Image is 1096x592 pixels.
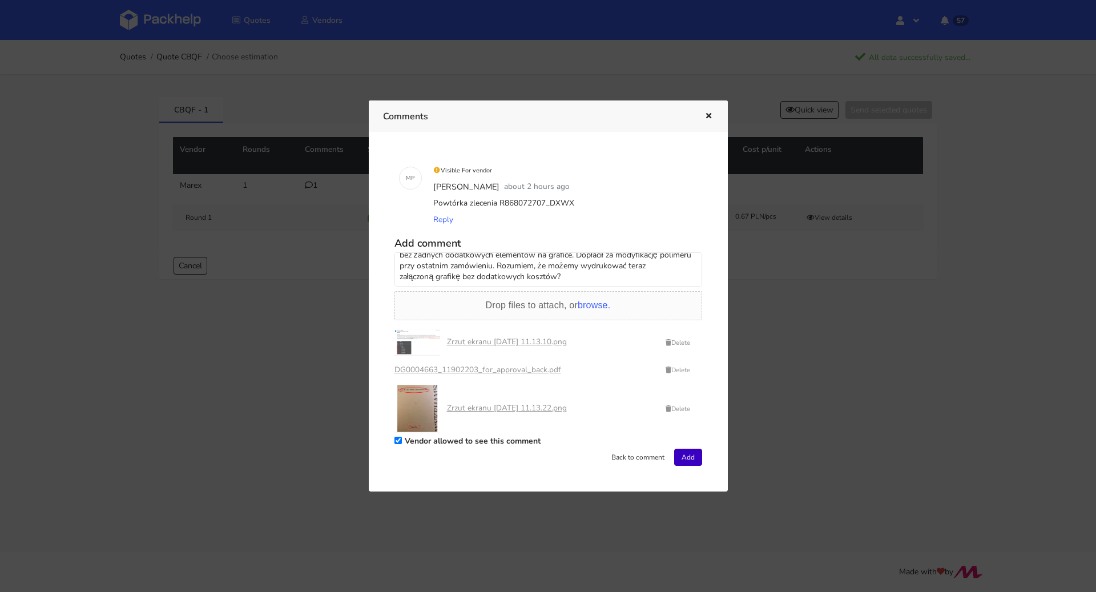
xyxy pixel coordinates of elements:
small: Visible For vendor [433,166,493,175]
h5: Add comment [394,237,702,250]
span: P [411,171,414,186]
div: [PERSON_NAME] [431,179,502,196]
img: D7husR0YBFI8jlMqunLKiMiLzp9zL12L8zbyJAdT.png [394,384,440,433]
button: Delete [660,384,695,433]
img: MlD4Zincep8e2bxvuslvdYX1LBDuWsxoGnomqzQS.png [394,329,440,356]
div: about 2 hours ago [502,179,572,196]
a: Zrzut ekranu [DATE] 11.13.10.png [447,336,567,347]
button: Add [674,449,702,466]
button: Back to comment [604,449,672,466]
div: Powtórka zlecenia R868072707_DXWX [431,195,698,211]
span: Reply [433,214,453,225]
h3: Comments [383,108,687,124]
span: Drop files to attach, or [486,300,611,310]
button: Delete [660,329,695,356]
button: Delete [660,360,695,380]
a: DG0004663_11902203_for_approval_back.pdf [394,364,561,375]
label: Vendor allowed to see this comment [405,436,541,446]
span: browse. [578,300,610,310]
span: M [406,171,411,186]
a: Zrzut ekranu [DATE] 11.13.22.png [447,402,567,413]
